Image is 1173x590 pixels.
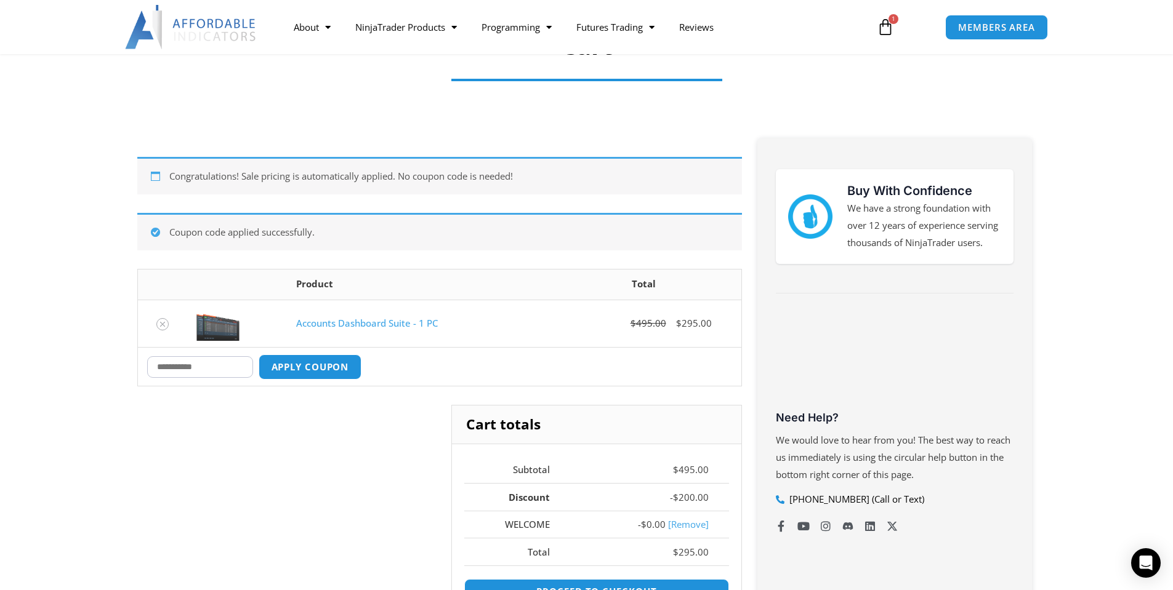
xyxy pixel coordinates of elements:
[287,269,546,300] th: Product
[776,434,1010,480] span: We would love to hear from you! The best way to reach us immediately is using the circular help b...
[776,315,1014,407] iframe: Customer reviews powered by Trustpilot
[156,318,169,330] a: Remove Accounts Dashboard Suite - 1 PC from cart
[125,5,257,49] img: LogoAI | Affordable Indicators – NinjaTrader
[776,410,1014,425] h3: Need Help?
[667,13,726,41] a: Reviews
[945,15,1048,40] a: MEMBERS AREA
[958,23,1035,32] span: MEMBERS AREA
[281,13,863,41] nav: Menu
[259,354,362,380] button: Apply coupon
[631,317,666,329] bdi: 495.00
[673,546,679,558] span: $
[858,9,913,45] a: 1
[464,483,570,511] th: Discount
[673,491,709,503] bdi: 200.00
[464,538,570,565] th: Total
[788,194,832,239] img: mark thumbs good 43913 | Affordable Indicators – NinjaTrader
[564,13,667,41] a: Futures Trading
[137,213,742,250] div: Coupon code applied successfully.
[570,511,729,538] td: -
[137,157,742,194] div: Congratulations! Sale pricing is automatically applied. No coupon code is needed!
[452,405,741,444] h2: Cart totals
[668,518,709,530] a: Remove welcome coupon
[631,317,636,329] span: $
[641,518,666,530] span: 0.00
[673,546,709,558] bdi: 295.00
[469,13,564,41] a: Programming
[670,491,673,503] span: -
[296,317,438,329] a: Accounts Dashboard Suite - 1 PC
[547,269,741,300] th: Total
[464,511,570,538] th: WELCOME
[676,317,712,329] bdi: 295.00
[847,200,1001,252] p: We have a strong foundation with over 12 years of experience serving thousands of NinjaTrader users.
[673,463,709,476] bdi: 495.00
[786,491,924,508] span: [PHONE_NUMBER] (Call or Text)
[676,317,682,329] span: $
[641,518,647,530] span: $
[1131,548,1161,578] div: Open Intercom Messenger
[464,456,570,484] th: Subtotal
[673,491,679,503] span: $
[196,306,240,341] img: Screenshot 2024-08-26 155710eeeee | Affordable Indicators – NinjaTrader
[889,14,898,24] span: 1
[281,13,343,41] a: About
[343,13,469,41] a: NinjaTrader Products
[673,463,679,476] span: $
[847,181,1001,200] h3: Buy With Confidence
